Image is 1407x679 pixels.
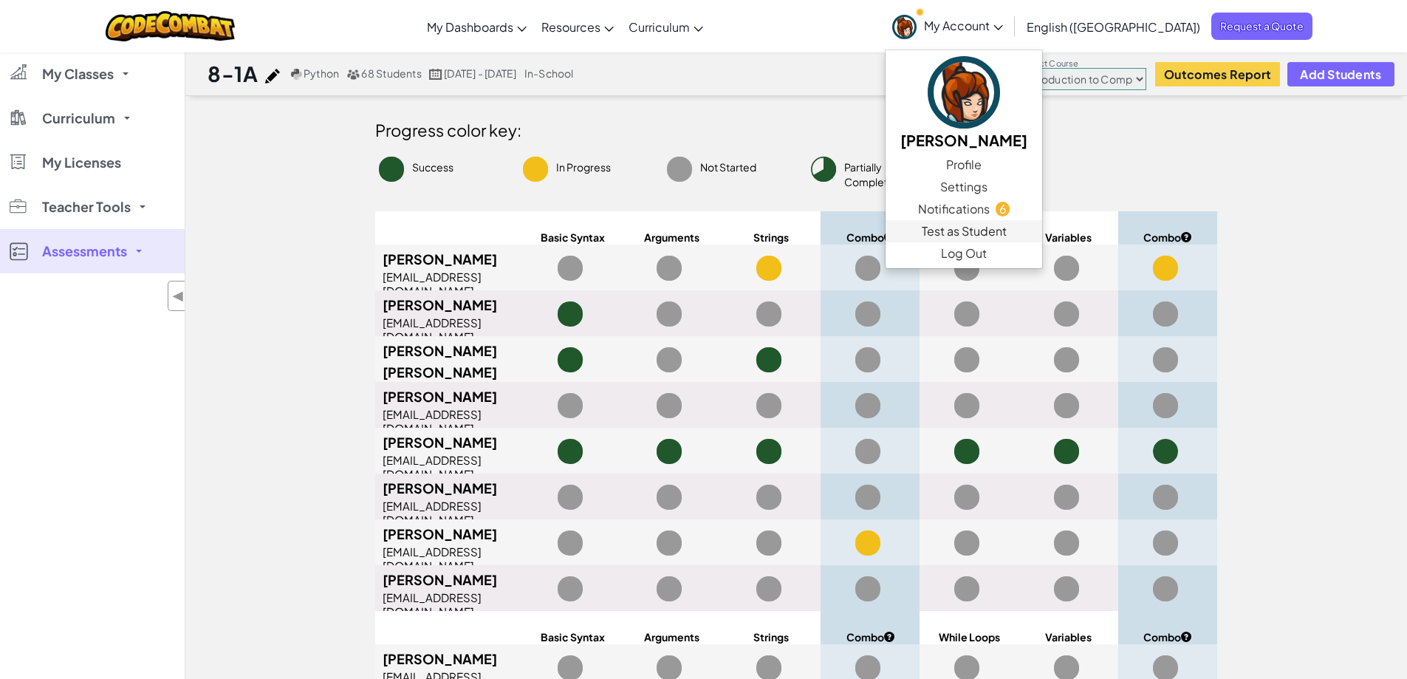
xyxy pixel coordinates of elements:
[722,230,821,245] span: Strings
[900,129,1027,151] h5: [PERSON_NAME]
[265,69,280,83] img: iconPencil.svg
[621,7,711,47] a: Curriculum
[383,499,523,527] div: [EMAIL_ADDRESS][DOMAIN_NAME]
[928,56,1000,129] img: avatar
[886,242,1042,265] a: Log Out
[291,69,302,80] img: python.png
[886,54,1042,154] a: [PERSON_NAME]
[1019,7,1208,47] a: English ([GEOGRAPHIC_DATA])
[444,66,516,80] span: [DATE] - [DATE]
[383,296,497,313] span: [PERSON_NAME]
[1211,13,1312,40] a: Request a Quote
[42,112,115,125] span: Curriculum
[622,629,721,644] span: Arguments
[1118,629,1217,644] span: Combo
[1155,62,1280,86] button: Outcomes Report
[383,342,497,381] span: [PERSON_NAME] [PERSON_NAME]
[361,66,422,80] span: 68 Students
[106,11,235,41] img: CodeCombat logo
[383,250,497,267] span: [PERSON_NAME]
[920,629,1019,644] span: While Loops
[722,629,821,644] span: Strings
[1019,629,1117,644] span: Variables
[1118,230,1217,245] span: Combo
[383,545,523,573] div: [EMAIL_ADDRESS][DOMAIN_NAME]
[885,3,1010,50] a: My Account
[383,453,523,481] div: [EMAIL_ADDRESS][DOMAIN_NAME]
[821,629,920,644] span: Combo
[383,270,523,298] div: [EMAIL_ADDRESS][DOMAIN_NAME]
[427,19,513,35] span: My Dashboards
[383,571,497,588] span: [PERSON_NAME]
[42,67,114,81] span: My Classes
[346,69,360,80] img: MultipleUsers.png
[375,118,1217,142] h4: Progress color key:
[383,525,497,542] span: [PERSON_NAME]
[383,315,523,344] div: [EMAIL_ADDRESS][DOMAIN_NAME]
[383,480,497,497] span: [PERSON_NAME]
[304,66,339,80] span: Python
[383,590,523,618] div: [EMAIL_ADDRESS][DOMAIN_NAME]
[42,200,131,214] span: Teacher Tools
[208,60,258,88] h1: 8-1A
[429,69,442,80] img: calendar.svg
[383,650,497,667] span: [PERSON_NAME]
[1027,19,1200,35] span: English ([GEOGRAPHIC_DATA])
[172,285,185,307] span: ◀
[556,160,611,174] span: In Progress
[412,160,453,174] span: Success
[524,67,574,81] div: in-school
[629,19,690,35] span: Curriculum
[1019,230,1117,245] span: Variables
[523,230,622,245] span: Basic Syntax
[1021,58,1146,69] label: Select Course
[700,160,756,174] span: Not Started
[523,629,622,644] span: Basic Syntax
[918,200,990,218] span: Notifications
[844,160,894,188] span: Partially Complete
[383,434,497,451] span: [PERSON_NAME]
[1300,68,1381,81] span: Add Students
[886,198,1042,220] a: Notifications6
[924,18,1003,33] span: My Account
[821,230,920,245] span: Combo
[622,230,721,245] span: Arguments
[383,388,497,405] span: [PERSON_NAME]
[42,156,121,169] span: My Licenses
[534,7,621,47] a: Resources
[420,7,534,47] a: My Dashboards
[886,220,1042,242] a: Test as Student
[383,407,523,435] div: [EMAIL_ADDRESS][DOMAIN_NAME]
[996,202,1010,216] span: 6
[541,19,600,35] span: Resources
[892,15,917,39] img: avatar
[42,245,127,258] span: Assessments
[1287,62,1394,86] button: Add Students
[886,176,1042,198] a: Settings
[886,154,1042,176] a: Profile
